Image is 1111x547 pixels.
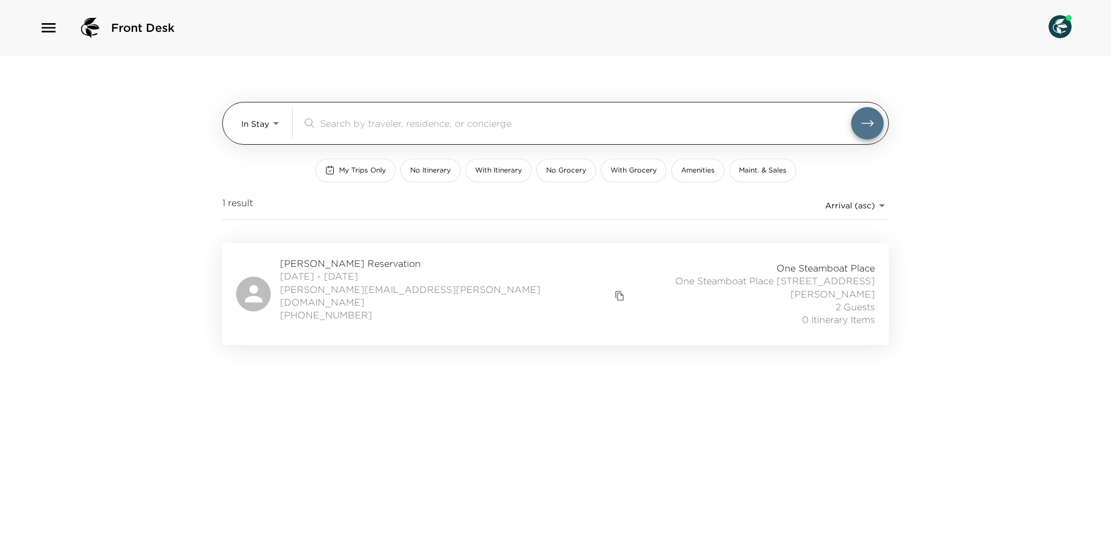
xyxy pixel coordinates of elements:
[280,270,628,282] span: [DATE] - [DATE]
[671,159,724,182] button: Amenities
[280,309,628,321] span: [PHONE_NUMBER]
[222,243,889,345] a: [PERSON_NAME] Reservation[DATE] - [DATE][PERSON_NAME][EMAIL_ADDRESS][PERSON_NAME][DOMAIN_NAME]cop...
[400,159,461,182] button: No Itinerary
[610,166,657,175] span: With Grocery
[681,166,715,175] span: Amenities
[280,283,612,309] a: [PERSON_NAME][EMAIL_ADDRESS][PERSON_NAME][DOMAIN_NAME]
[241,119,269,129] span: In Stay
[222,196,253,215] span: 1 result
[790,288,875,300] span: [PERSON_NAME]
[410,166,451,175] span: No Itinerary
[475,166,522,175] span: With Itinerary
[729,159,796,182] button: Maint. & Sales
[320,116,851,130] input: Search by traveler, residence, or concierge
[536,159,596,182] button: No Grocery
[1049,15,1072,38] img: User
[546,166,586,175] span: No Grocery
[315,159,396,182] button: My Trips Only
[280,257,628,270] span: [PERSON_NAME] Reservation
[601,159,667,182] button: With Grocery
[465,159,532,182] button: With Itinerary
[76,14,104,42] img: logo
[675,274,875,287] span: One Steamboat Place [STREET_ADDRESS]
[825,200,875,211] span: Arrival (asc)
[777,262,875,274] span: One Steamboat Place
[802,313,875,326] span: 0 Itinerary Items
[836,300,875,313] span: 2 Guests
[612,288,628,304] button: copy primary member email
[339,166,386,175] span: My Trips Only
[111,20,175,36] span: Front Desk
[739,166,786,175] span: Maint. & Sales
